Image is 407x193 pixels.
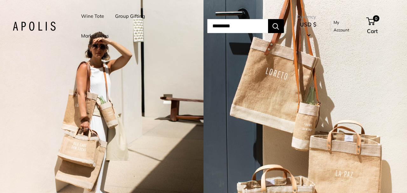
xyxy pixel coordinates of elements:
[297,19,320,40] button: USD $
[207,19,268,33] input: Search...
[81,12,104,21] a: Wine Tote
[268,19,284,33] button: Search
[300,21,316,28] span: USD $
[115,12,145,21] a: Group Gifting
[297,12,320,21] span: Currency
[367,16,394,36] a: 0 Cart
[373,15,379,22] span: 0
[334,18,356,34] a: My Account
[81,31,109,40] a: Market Bags
[13,22,56,31] img: Apolis
[367,28,378,34] span: Cart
